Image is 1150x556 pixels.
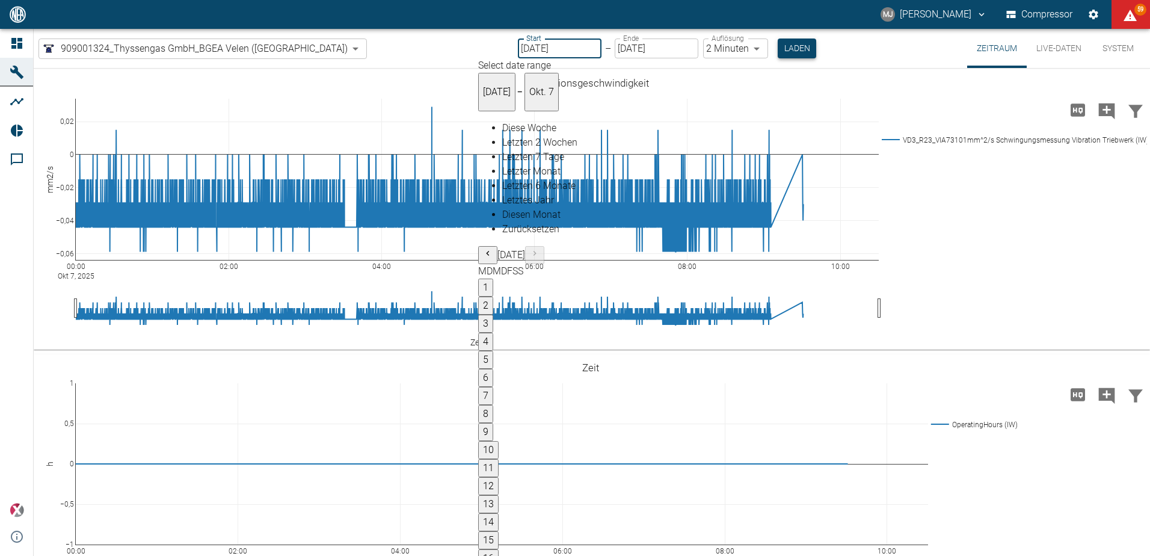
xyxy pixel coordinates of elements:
[1063,388,1092,400] span: Hohe Auflösung
[502,208,577,222] div: Diesen Monat
[478,73,515,111] button: [DATE]
[478,387,493,405] button: 7
[502,223,559,235] span: Zurücksetzen
[1134,4,1146,16] span: 59
[502,179,577,193] div: Letzten 6 Monate
[501,265,507,277] span: Donnerstag
[502,137,577,148] span: Letzten 2 Wochen
[502,164,577,179] div: Letzter Monat
[502,122,556,134] span: Diese Woche
[1121,94,1150,126] button: Daten filtern
[526,33,541,43] label: Start
[502,150,577,164] div: Letzten 7 Tage
[1004,4,1075,25] button: Compressor
[712,33,744,43] label: Auflösung
[502,151,564,162] span: Letzten 7 Tage
[478,423,493,441] button: 9
[478,333,493,351] button: 4
[515,86,524,98] h5: –
[879,4,989,25] button: markus.jesser@neuman-esser.com
[483,86,511,97] span: [DATE]
[497,249,525,261] span: [DATE]
[478,405,493,423] button: 8
[703,39,768,58] div: 2 Minuten
[525,246,544,264] button: Next month
[478,477,499,495] button: 12
[502,222,577,236] div: Zurücksetzen
[1063,103,1092,115] span: Hohe Auflösung
[42,42,348,56] a: 909001324_Thyssengas GmbH_BGEA Velen ([GEOGRAPHIC_DATA])
[478,459,499,477] button: 11
[512,265,518,277] span: Samstag
[478,315,493,333] button: 3
[778,39,816,58] button: Laden
[1027,29,1091,68] button: Live-Daten
[478,351,493,369] button: 5
[529,86,554,97] span: Okt. 7
[502,165,561,177] span: Letzter Monat
[61,42,348,55] span: 909001324_Thyssengas GmbH_BGEA Velen ([GEOGRAPHIC_DATA])
[1092,94,1121,126] button: Kommentar hinzufügen
[478,246,497,264] button: Previous month
[502,209,561,220] span: Diesen Monat
[8,6,27,22] img: logo
[478,495,499,513] button: 13
[502,193,577,208] div: Letztes Jahr
[502,121,577,135] div: Diese Woche
[502,180,576,191] span: Letzten 6 Monate
[478,441,499,459] button: 10
[623,33,639,43] label: Ende
[478,369,493,387] button: 6
[1092,379,1121,410] button: Kommentar hinzufügen
[1121,379,1150,410] button: Daten filtern
[478,513,499,531] button: 14
[1091,29,1145,68] button: System
[10,503,24,517] img: Xplore Logo
[518,265,523,277] span: Sonntag
[605,42,611,55] p: –
[881,7,895,22] div: MJ
[478,531,499,549] button: 15
[493,265,501,277] span: Mittwoch
[502,194,554,206] span: Letztes Jahr
[478,279,493,297] button: 1
[524,73,559,111] button: Okt. 7
[502,135,577,150] div: Letzten 2 Wochen
[1083,4,1104,25] button: Einstellungen
[478,60,551,71] span: Select date range
[478,265,487,277] span: Montag
[487,265,493,277] span: Dienstag
[967,29,1027,68] button: Zeitraum
[615,39,698,58] input: DD.MM.YYYY
[507,265,512,277] span: Freitag
[518,39,601,58] input: DD.MM.YYYY
[478,297,493,315] button: 2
